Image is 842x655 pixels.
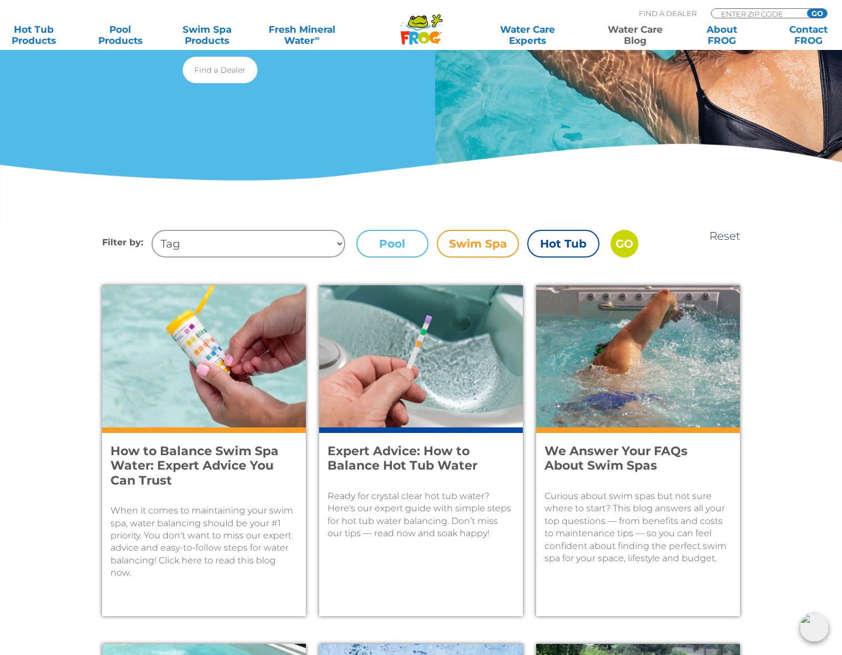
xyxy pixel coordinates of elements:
[87,24,154,46] a: PoolProducts
[319,285,523,616] a: A female's hand dips a test strip into a hot tub.Expert Advice: How to Balance Hot Tub WaterReady...
[775,24,842,46] a: ContactFROG
[102,230,152,258] h4: Filter by:
[688,24,755,46] a: AboutFROG
[102,285,306,427] img: A woman with pink nail polish tests her swim spa with FROG @ease Test Strips
[720,9,795,18] input: Zip Code Form
[110,444,283,488] h4: How to Balance Swim Spa Water: Expert Advice You Can Trust
[173,24,240,46] a: Swim SpaProducts
[183,57,258,83] a: Find a Dealer
[110,505,298,579] p: When it comes to maintaining your swim spa, water balancing should be your #1 priority. You don't...
[611,230,638,258] input: GO
[327,444,500,473] h4: Expert Advice: How to Balance Hot Tub Water
[536,285,740,616] a: A man swim sin the moving current of a swim spaWe Answer Your FAQs About Swim SpasCurious about s...
[536,285,740,427] img: A man swim sin the moving current of a swim spa
[800,613,829,642] img: openIcon
[260,24,344,46] a: Fresh MineralWater∞
[807,9,827,18] input: GO
[356,230,428,258] label: Pool
[327,490,515,540] p: Ready for crystal clear hot tub water? Here's our expert guide with simple steps for hot tub wate...
[437,230,519,258] label: Swim Spa
[319,285,523,427] img: A female's hand dips a test strip into a hot tub.
[639,8,697,18] p: Find A Dealer
[544,490,732,565] p: Curious about swim spas but not sure where to start? This blog answers all your top questions — f...
[544,444,717,473] h4: We Answer Your FAQs About Swim Spas
[709,229,740,243] a: Reset
[102,285,306,616] a: A woman with pink nail polish tests her swim spa with FROG @ease Test StripsHow to Balance Swim S...
[314,34,319,42] sup: ∞
[473,24,582,46] a: Water CareExperts
[527,230,599,258] label: Hot Tub
[602,24,669,46] a: Water CareBlog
